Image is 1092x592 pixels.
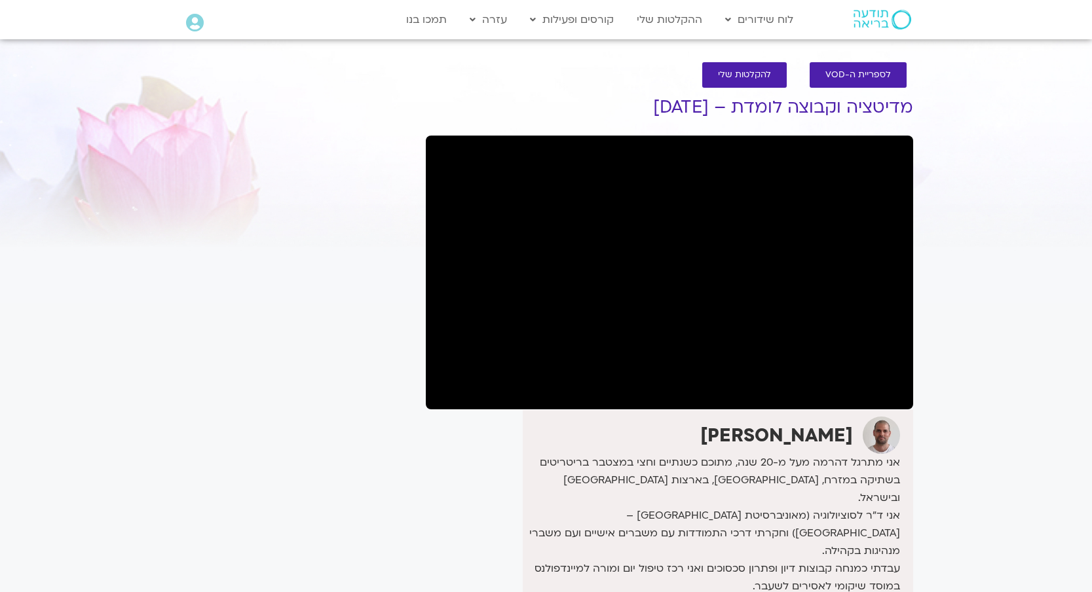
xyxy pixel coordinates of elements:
a: לוח שידורים [719,7,800,32]
a: לספריית ה-VOD [810,62,907,88]
h1: מדיטציה וקבוצה לומדת – [DATE] [426,98,913,117]
a: קורסים ופעילות [523,7,620,32]
span: לספריית ה-VOD [825,70,891,80]
a: תמכו בנו [400,7,453,32]
img: תודעה בריאה [854,10,911,29]
a: עזרה [463,7,514,32]
strong: [PERSON_NAME] [700,423,853,448]
a: להקלטות שלי [702,62,787,88]
span: להקלטות שלי [718,70,771,80]
img: דקל קנטי [863,416,900,454]
a: ההקלטות שלי [630,7,709,32]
